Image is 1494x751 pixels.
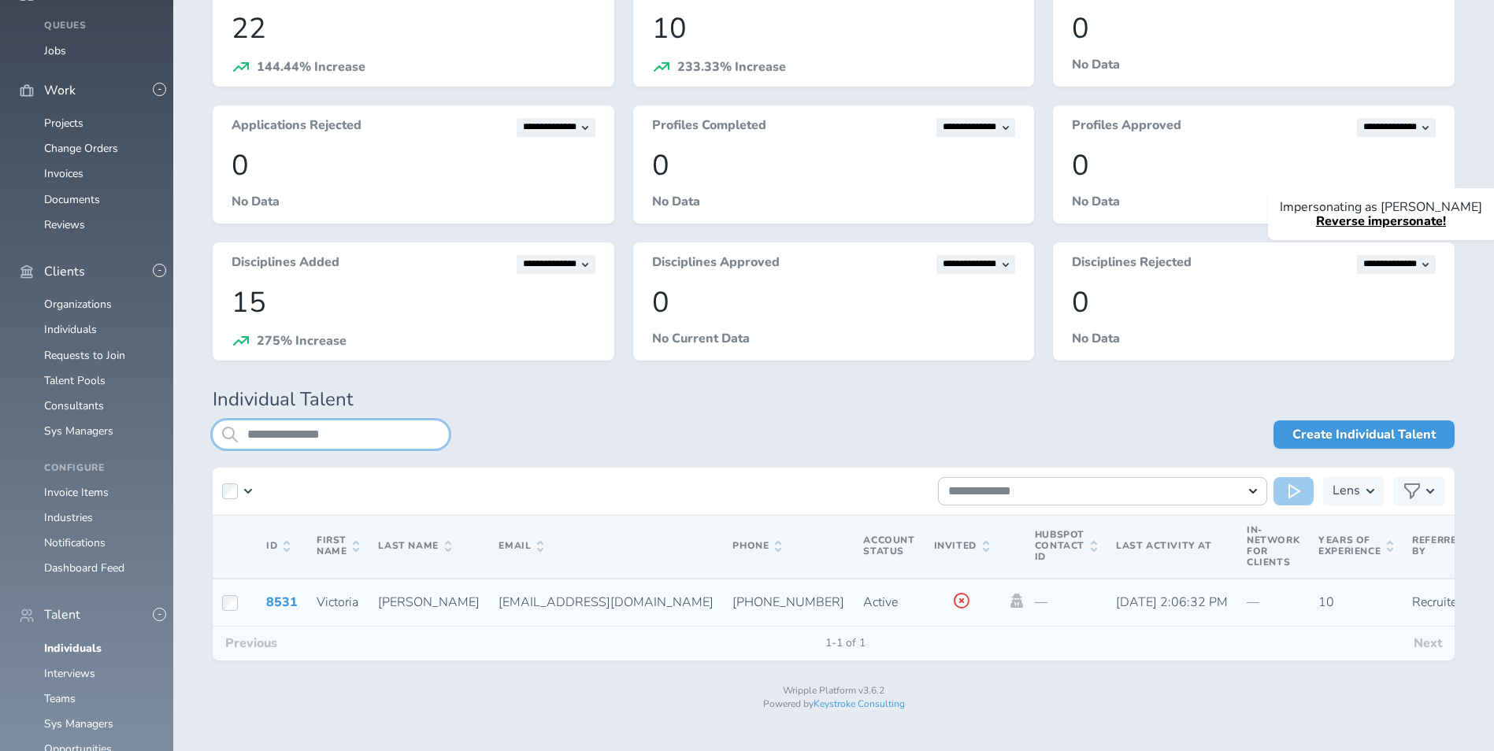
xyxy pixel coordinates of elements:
button: Next [1401,627,1455,660]
p: 0 [1072,150,1436,182]
a: Impersonate [1008,594,1025,608]
h3: Disciplines Approved [652,255,780,274]
a: Projects [44,116,83,131]
h3: Disciplines Rejected [1072,255,1192,274]
a: Dashboard Feed [44,560,124,575]
p: 22 [232,13,595,45]
a: Industries [44,510,93,525]
span: 275% Increase [257,332,347,350]
span: No Current Data [652,330,750,347]
a: Jobs [44,43,66,58]
p: 0 [652,150,1016,182]
span: Years of Experience [1318,535,1393,557]
a: Notifications [44,535,106,550]
span: 10 [1318,594,1334,611]
a: Create Individual Talent [1273,420,1455,449]
p: Impersonating as [PERSON_NAME] [1280,200,1482,214]
p: 0 [652,287,1016,319]
span: No Data [1072,193,1120,210]
a: Interviews [44,666,95,681]
span: In-Network for Clients [1247,523,1299,568]
p: Wripple Platform v3.6.2 [213,686,1455,697]
span: Last Activity At [1116,539,1212,552]
p: Powered by [213,699,1455,710]
a: Invoices [44,166,83,181]
p: 10 [652,13,1016,45]
span: [PERSON_NAME] [378,594,480,611]
span: [EMAIL_ADDRESS][DOMAIN_NAME] [499,594,714,611]
a: Reviews [44,217,85,232]
span: 233.33% Increase [677,58,786,76]
h3: Profiles Approved [1072,118,1181,137]
h3: Lens [1333,477,1360,505]
span: Referred By [1412,535,1477,557]
a: Sys Managers [44,424,113,438]
a: Invoice Items [44,485,109,500]
span: Invited [934,541,989,552]
p: 0 [232,150,595,182]
span: Active [863,594,898,611]
span: Talent [44,608,80,622]
span: Last Name [378,541,450,552]
span: [DATE] 2:06:32 PM [1116,594,1228,611]
h3: Disciplines Added [232,255,339,274]
a: Requests to Join [44,348,125,363]
span: 144.44% Increase [257,58,365,76]
span: No Data [1072,56,1120,73]
button: Lens [1323,477,1384,505]
span: Phone [732,541,781,552]
a: Teams [44,691,76,706]
a: Individuals [44,641,102,656]
span: No Data [1072,330,1120,347]
span: Email [499,541,543,552]
span: Work [44,83,76,98]
a: 8531 [266,594,298,611]
button: - [153,608,166,621]
p: 15 [232,287,595,319]
span: First Name [317,535,359,557]
a: Consultants [44,398,104,413]
button: - [153,264,166,277]
a: Organizations [44,297,112,312]
span: Recruiter [1412,594,1461,611]
h1: Individual Talent [213,389,1455,411]
span: Victoria [317,594,358,611]
p: — [1035,595,1097,609]
span: No Data [232,193,280,210]
p: 0 [1072,287,1436,319]
button: Previous [213,627,290,660]
h3: Profiles Completed [652,118,766,137]
span: Clients [44,265,85,279]
h4: Configure [44,463,154,474]
span: No Data [652,193,700,210]
a: Reverse impersonate! [1316,213,1446,230]
a: Keystroke Consulting [814,697,905,710]
p: 0 [1072,13,1436,45]
a: Sys Managers [44,716,113,731]
button: Run Action [1273,477,1314,505]
a: Change Orders [44,141,118,156]
span: ID [266,541,290,552]
span: 1-1 of 1 [813,637,878,649]
a: Individuals [44,322,97,337]
a: Talent Pools [44,373,106,388]
h4: Queues [44,20,154,31]
span: Hubspot Contact Id [1035,530,1097,562]
button: - [153,83,166,96]
span: [PHONE_NUMBER] [732,594,844,611]
span: — [1247,594,1259,611]
h3: Applications Rejected [232,118,361,137]
a: Documents [44,192,100,207]
span: Account Status [863,534,914,557]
